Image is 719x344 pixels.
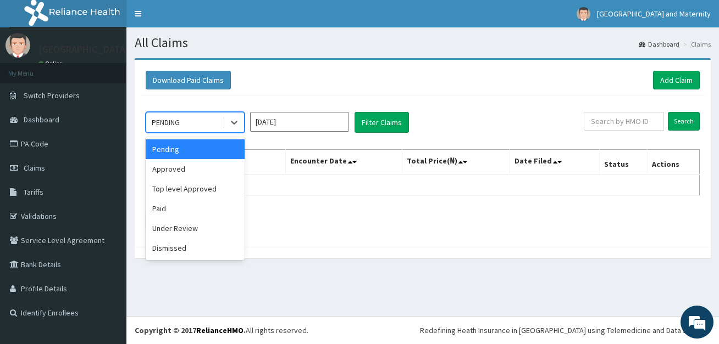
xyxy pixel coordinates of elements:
[5,33,30,58] img: User Image
[420,325,711,336] div: Redefining Heath Insurance in [GEOGRAPHIC_DATA] using Telemedicine and Data Science!
[126,316,719,344] footer: All rights reserved.
[668,112,700,131] input: Search
[146,218,245,238] div: Under Review
[152,117,180,128] div: PENDING
[146,139,245,159] div: Pending
[653,71,700,89] a: Add Claim
[584,112,664,131] input: Search by HMO ID
[577,7,590,21] img: User Image
[639,40,679,49] a: Dashboard
[146,159,245,179] div: Approved
[38,44,191,54] p: [GEOGRAPHIC_DATA] and Maternity
[285,150,402,175] th: Encounter Date
[510,150,600,175] th: Date Filed
[681,40,711,49] li: Claims
[135,325,246,335] strong: Copyright © 2017 .
[196,325,244,335] a: RelianceHMO
[135,36,711,50] h1: All Claims
[250,112,349,132] input: Select Month and Year
[146,71,231,89] button: Download Paid Claims
[24,163,45,173] span: Claims
[38,60,65,67] a: Online
[24,187,43,197] span: Tariffs
[24,91,80,100] span: Switch Providers
[599,150,648,175] th: Status
[648,150,700,175] th: Actions
[24,115,59,125] span: Dashboard
[146,199,245,218] div: Paid
[146,238,245,258] div: Dismissed
[597,9,711,19] span: [GEOGRAPHIC_DATA] and Maternity
[146,179,245,199] div: Top level Approved
[402,150,510,175] th: Total Price(₦)
[355,112,409,133] button: Filter Claims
